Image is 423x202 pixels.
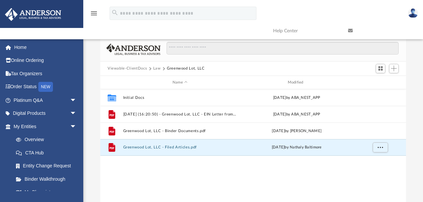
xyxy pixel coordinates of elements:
a: Home [5,41,87,54]
i: menu [90,9,98,17]
div: Name [123,80,237,86]
span: arrow_drop_down [70,107,83,120]
a: Help Center [268,18,343,44]
button: Add [389,64,399,73]
span: arrow_drop_down [70,120,83,133]
div: [DATE] by ABA_NEST_APP [240,111,354,117]
a: Overview [9,133,87,146]
a: Binder Walkthrough [9,172,87,186]
div: id [103,80,120,86]
img: User Pic [408,8,418,18]
button: More options [373,143,388,153]
div: [DATE] by Nathaly Baltimore [240,145,354,151]
div: [DATE] by [PERSON_NAME] [240,128,354,134]
a: Entity Change Request [9,159,87,173]
button: Greenwood Lot, LLC [167,66,205,72]
img: Anderson Advisors Platinum Portal [3,8,63,21]
i: search [111,9,119,16]
input: Search files and folders [167,42,399,55]
div: id [356,80,403,86]
a: Order StatusNEW [5,80,87,94]
button: Greenwood Lot, LLC - Binder Documents.pdf [123,129,237,133]
span: arrow_drop_down [70,94,83,107]
a: menu [90,13,98,17]
div: NEW [38,82,53,92]
button: Greenwood Lot, LLC - Filed Articles.pdf [123,145,237,150]
a: My Entitiesarrow_drop_down [5,120,87,133]
button: [DATE] (16:20:50) - Greenwood Lot, LLC - EIN Letter from IRS.pdf [123,112,237,116]
div: [DATE] by ABA_NEST_APP [240,95,354,101]
a: Online Ordering [5,54,87,67]
a: CTA Hub [9,146,87,159]
a: Platinum Q&Aarrow_drop_down [5,94,87,107]
a: Digital Productsarrow_drop_down [5,107,87,120]
button: Law [153,66,161,72]
div: Modified [239,80,353,86]
button: Viewable-ClientDocs [108,66,147,72]
a: Tax Organizers [5,67,87,80]
button: Switch to Grid View [376,64,386,73]
button: Initial Docs [123,96,237,100]
a: My Blueprint [9,186,83,199]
